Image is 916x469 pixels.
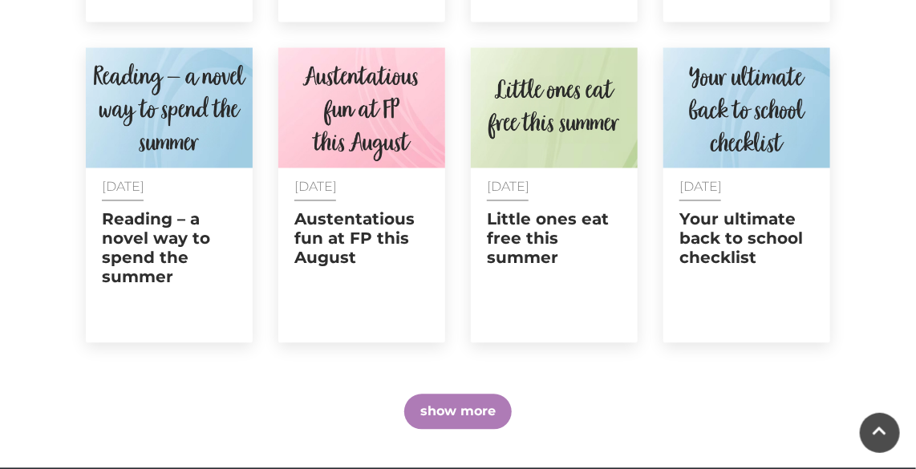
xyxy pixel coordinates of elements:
[663,48,830,343] a: [DATE] Your ultimate back to school checklist
[102,210,237,287] h2: Reading – a novel way to spend the summer
[102,180,237,194] p: [DATE]
[278,48,445,343] a: [DATE] Austentatious fun at FP this August
[294,180,429,194] p: [DATE]
[86,48,253,343] a: [DATE] Reading – a novel way to spend the summer
[679,180,814,194] p: [DATE]
[471,48,638,343] a: [DATE] Little ones eat free this summer
[487,180,622,194] p: [DATE]
[487,210,622,268] h2: Little ones eat free this summer
[294,210,429,268] h2: Austentatious fun at FP this August
[404,394,512,430] button: show more
[679,210,814,268] h2: Your ultimate back to school checklist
